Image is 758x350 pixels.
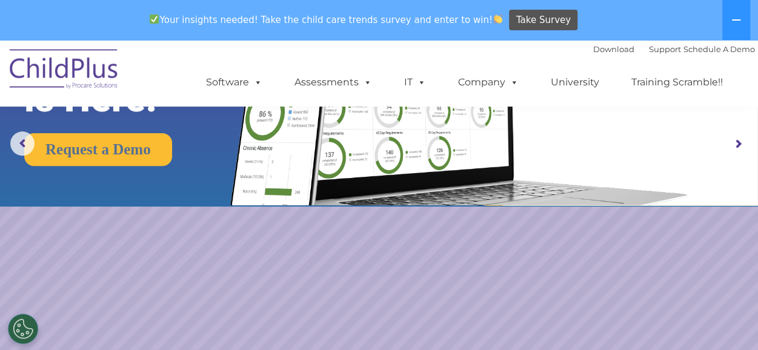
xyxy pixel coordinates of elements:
a: Support [649,44,681,54]
a: Take Survey [509,10,577,31]
span: Take Survey [516,10,571,31]
button: Cookies Settings [8,314,38,344]
a: Schedule A Demo [683,44,755,54]
a: Software [194,70,274,94]
a: Download [593,44,634,54]
a: Company [446,70,531,94]
img: ChildPlus by Procare Solutions [4,41,125,101]
a: University [539,70,611,94]
a: IT [392,70,438,94]
span: Your insights needed! Take the child care trends survey and enter to win! [145,8,508,31]
span: Last name [168,80,205,89]
span: Phone number [168,130,220,139]
a: Request a Demo [24,133,172,166]
a: Training Scramble!! [619,70,735,94]
img: ✅ [150,15,159,24]
a: Assessments [282,70,384,94]
font: | [593,44,755,54]
img: 👏 [493,15,502,24]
